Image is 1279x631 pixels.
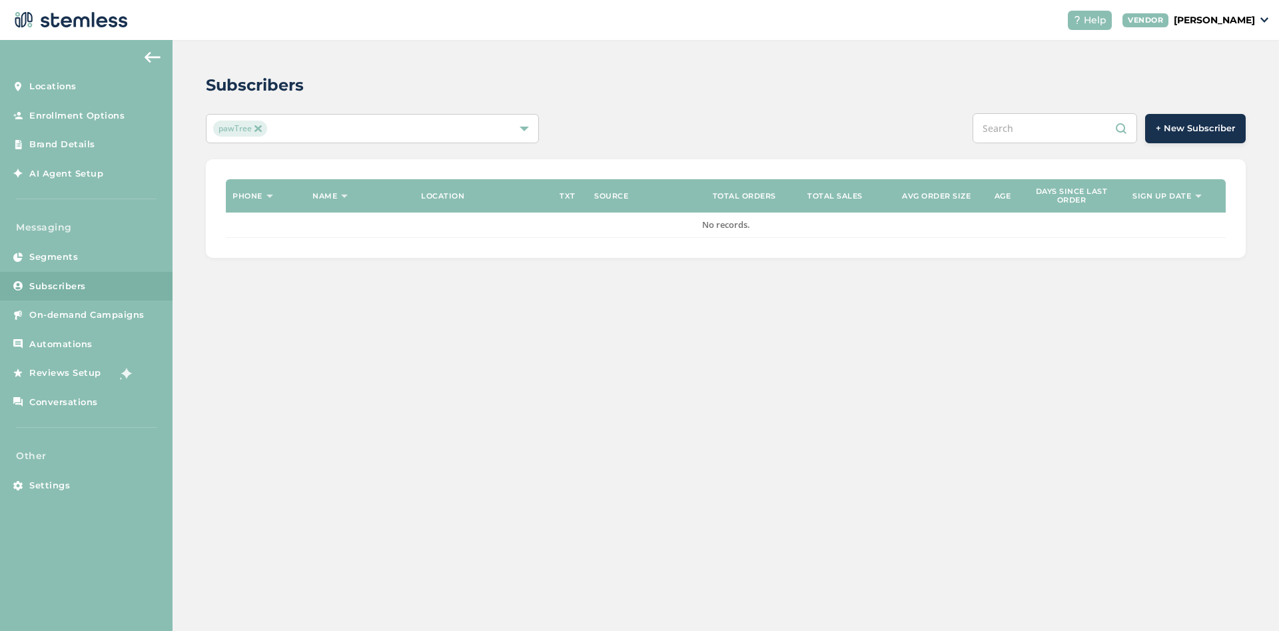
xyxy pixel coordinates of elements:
span: + New Subscriber [1156,122,1235,135]
span: Enrollment Options [29,109,125,123]
label: Total sales [807,192,863,201]
span: Automations [29,338,93,351]
span: Brand Details [29,138,95,151]
span: No records. [702,219,750,231]
img: icon-sort-1e1d7615.svg [266,195,273,198]
span: Subscribers [29,280,86,293]
span: Help [1084,13,1106,27]
label: Name [312,192,337,201]
label: TXT [560,192,576,201]
img: icon_down-arrow-small-66adaf34.svg [1260,17,1268,23]
span: On-demand Campaigns [29,309,145,322]
img: logo-dark-0685b13c.svg [11,7,128,33]
img: icon-sort-1e1d7615.svg [1195,195,1202,198]
label: Sign up date [1132,192,1191,201]
img: icon-sort-1e1d7615.svg [341,195,348,198]
label: Source [594,192,628,201]
label: Age [995,192,1011,201]
iframe: Chat Widget [1212,567,1279,631]
span: Conversations [29,396,98,409]
label: Days since last order [1024,187,1119,205]
label: Location [421,192,464,201]
p: [PERSON_NAME] [1174,13,1255,27]
img: icon-help-white-03924b79.svg [1073,16,1081,24]
label: Phone [232,192,262,201]
span: Segments [29,251,78,264]
label: Avg order size [902,192,971,201]
div: VENDOR [1122,13,1168,27]
img: icon-close-accent-8a337256.svg [254,125,261,132]
input: Search [973,113,1137,143]
img: icon-arrow-back-accent-c549486e.svg [145,52,161,63]
span: Settings [29,479,70,492]
button: + New Subscriber [1145,114,1246,143]
img: glitter-stars-b7820f95.gif [111,360,138,386]
label: Total orders [713,192,776,201]
h2: Subscribers [206,73,304,97]
span: pawTree [213,121,266,137]
span: AI Agent Setup [29,167,103,181]
span: Reviews Setup [29,366,101,380]
span: Locations [29,80,77,93]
